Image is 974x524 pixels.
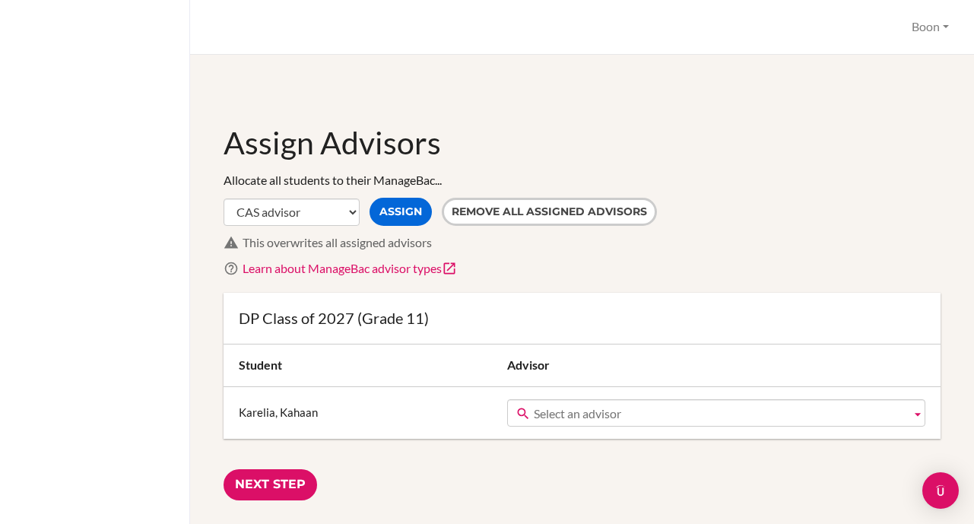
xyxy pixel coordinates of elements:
button: Boon [905,13,956,41]
div: Open Intercom Messenger [922,472,959,509]
input: Next Step [224,469,317,500]
div: This overwrites all assigned advisors [243,234,941,252]
th: Student [224,345,503,386]
td: Karelia, Kahaan [224,386,503,439]
h3: DP Class of 2027 (Grade 11) [239,308,925,329]
button: Assign [370,198,432,226]
h1: Assign Advisors [224,122,941,164]
p: Allocate all students to their ManageBac... [224,172,941,189]
button: Remove all assigned advisors [442,198,657,226]
a: Learn about ManageBac advisor types [243,261,457,275]
th: Advisor [503,345,941,386]
span: Select an advisor [534,400,906,427]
